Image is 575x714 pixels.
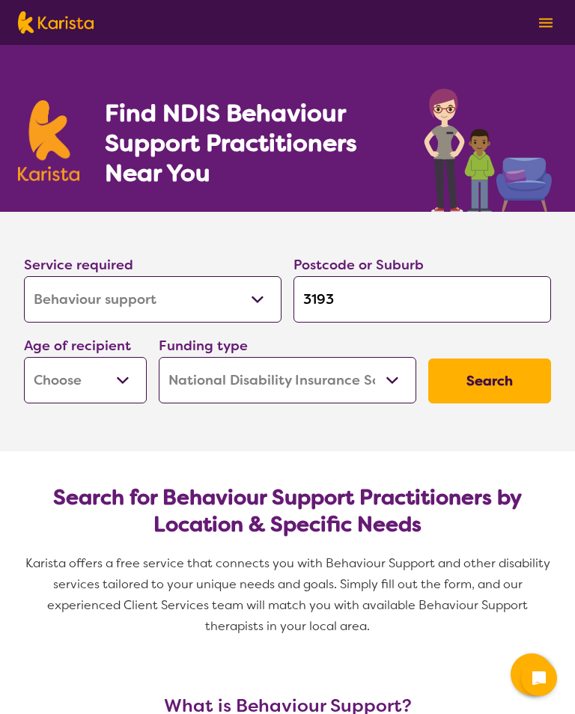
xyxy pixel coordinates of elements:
[24,256,133,274] label: Service required
[293,276,551,323] input: Type
[293,256,424,274] label: Postcode or Suburb
[18,553,557,637] p: Karista offers a free service that connects you with Behaviour Support and other disability servi...
[105,98,395,188] h1: Find NDIS Behaviour Support Practitioners Near You
[539,18,553,28] img: menu
[428,358,551,403] button: Search
[36,484,539,538] h2: Search for Behaviour Support Practitioners by Location & Specific Needs
[24,337,131,355] label: Age of recipient
[18,11,94,34] img: Karista logo
[420,81,557,212] img: behaviour-support
[511,653,553,695] button: Channel Menu
[18,100,79,181] img: Karista logo
[159,337,248,355] label: Funding type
